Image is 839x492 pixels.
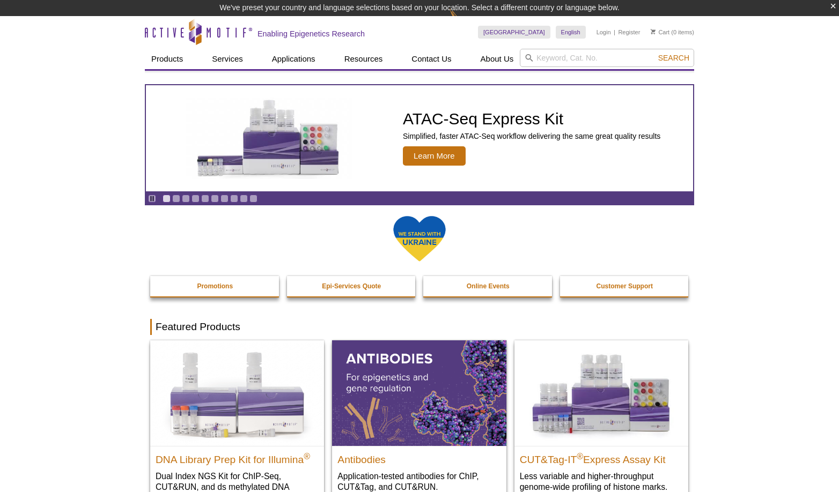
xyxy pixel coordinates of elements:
[201,195,209,203] a: Go to slide 5
[266,49,322,69] a: Applications
[520,49,694,67] input: Keyword, Cat. No.
[618,28,640,36] a: Register
[597,282,653,290] strong: Customer Support
[304,451,310,460] sup: ®
[514,340,688,445] img: CUT&Tag-IT® Express Assay Kit
[192,195,200,203] a: Go to slide 4
[220,195,229,203] a: Go to slide 7
[156,449,319,465] h2: DNA Library Prep Kit for Illumina
[337,449,501,465] h2: Antibodies
[651,28,669,36] a: Cart
[474,49,520,69] a: About Us
[230,195,238,203] a: Go to slide 8
[257,29,365,39] h2: Enabling Epigenetics Research
[197,282,233,290] strong: Promotions
[322,282,381,290] strong: Epi-Services Quote
[150,276,280,296] a: Promotions
[577,451,583,460] sup: ®
[467,282,510,290] strong: Online Events
[403,111,660,127] h2: ATAC-Seq Express Kit
[148,195,156,203] a: Toggle autoplay
[556,26,586,39] a: English
[145,49,189,69] a: Products
[211,195,219,203] a: Go to slide 6
[651,26,694,39] li: (0 items)
[163,195,171,203] a: Go to slide 1
[181,98,358,179] img: ATAC-Seq Express Kit
[614,26,615,39] li: |
[182,195,190,203] a: Go to slide 3
[655,53,693,63] button: Search
[249,195,257,203] a: Go to slide 10
[287,276,417,296] a: Epi-Services Quote
[597,28,611,36] a: Login
[450,8,478,33] img: Change Here
[403,131,660,141] p: Simplified, faster ATAC-Seq workflow delivering the same great quality results
[651,29,656,34] img: Your Cart
[240,195,248,203] a: Go to slide 9
[332,340,506,445] img: All Antibodies
[150,340,324,445] img: DNA Library Prep Kit for Illumina
[146,85,693,191] article: ATAC-Seq Express Kit
[423,276,553,296] a: Online Events
[405,49,458,69] a: Contact Us
[150,319,689,335] h2: Featured Products
[146,85,693,191] a: ATAC-Seq Express Kit ATAC-Seq Express Kit Simplified, faster ATAC-Seq workflow delivering the sam...
[658,54,689,62] span: Search
[338,49,389,69] a: Resources
[560,276,690,296] a: Customer Support
[520,449,683,465] h2: CUT&Tag-IT Express Assay Kit
[393,215,446,263] img: We Stand With Ukraine
[205,49,249,69] a: Services
[403,146,466,166] span: Learn More
[172,195,180,203] a: Go to slide 2
[478,26,550,39] a: [GEOGRAPHIC_DATA]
